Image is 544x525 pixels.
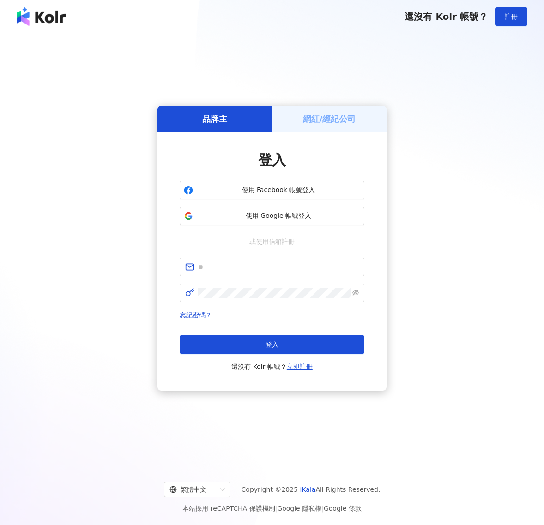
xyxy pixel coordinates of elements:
[266,341,278,348] span: 登入
[303,113,356,125] h5: 網紅/經紀公司
[352,290,359,296] span: eye-invisible
[169,482,217,497] div: 繁體中文
[324,505,362,512] a: Google 條款
[275,505,278,512] span: |
[202,113,227,125] h5: 品牌主
[258,152,286,168] span: 登入
[17,7,66,26] img: logo
[180,335,364,354] button: 登入
[495,7,527,26] button: 註冊
[505,13,518,20] span: 註冊
[180,311,212,319] a: 忘記密碼？
[242,484,381,495] span: Copyright © 2025 All Rights Reserved.
[300,486,316,493] a: iKala
[231,361,313,372] span: 還沒有 Kolr 帳號？
[277,505,321,512] a: Google 隱私權
[180,181,364,199] button: 使用 Facebook 帳號登入
[243,236,301,247] span: 或使用信箱註冊
[180,207,364,225] button: 使用 Google 帳號登入
[287,363,313,370] a: 立即註冊
[197,186,360,195] span: 使用 Facebook 帳號登入
[321,505,324,512] span: |
[405,11,488,22] span: 還沒有 Kolr 帳號？
[182,503,361,514] span: 本站採用 reCAPTCHA 保護機制
[197,211,360,221] span: 使用 Google 帳號登入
